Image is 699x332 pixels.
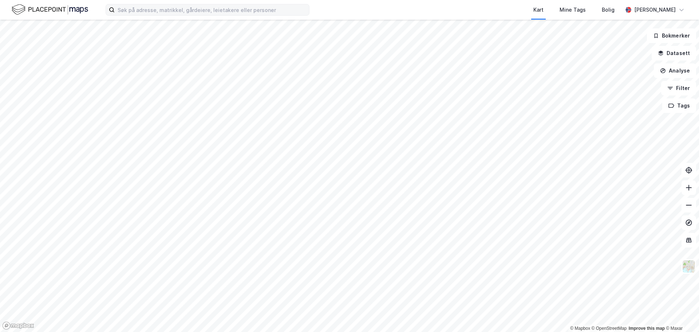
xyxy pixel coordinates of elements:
button: Tags [662,98,696,113]
div: Bolig [602,5,615,14]
button: Datasett [652,46,696,60]
img: logo.f888ab2527a4732fd821a326f86c7f29.svg [12,3,88,16]
input: Søk på adresse, matrikkel, gårdeiere, leietakere eller personer [115,4,309,15]
a: Improve this map [629,326,665,331]
button: Filter [661,81,696,95]
a: Mapbox [570,326,590,331]
a: OpenStreetMap [592,326,627,331]
img: Z [682,259,696,273]
div: Mine Tags [560,5,586,14]
div: Kontrollprogram for chat [663,297,699,332]
button: Analyse [654,63,696,78]
a: Mapbox homepage [2,321,34,330]
div: Kart [533,5,544,14]
button: Bokmerker [647,28,696,43]
iframe: Chat Widget [663,297,699,332]
div: [PERSON_NAME] [634,5,676,14]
